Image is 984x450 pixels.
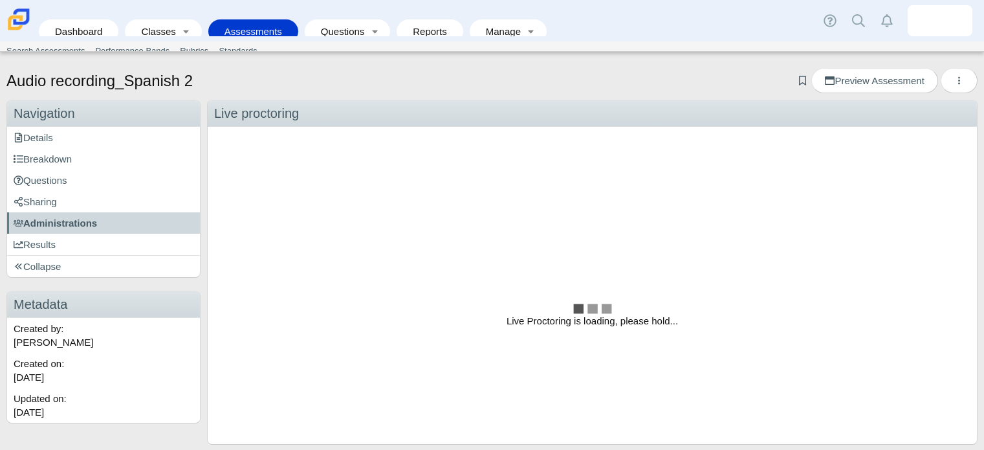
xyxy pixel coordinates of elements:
a: Add bookmark [796,75,809,86]
a: Toggle expanded [177,19,195,43]
a: Classes [131,19,177,43]
h1: Audio recording_Spanish 2 [6,70,193,92]
span: Questions [14,175,67,186]
h3: Metadata [7,291,200,318]
button: More options [941,68,978,93]
span: Breakdown [14,153,72,164]
a: martha.addo-preko.yyKIqf [908,5,972,36]
a: Breakdown [7,148,200,170]
a: Sharing [7,191,200,212]
div: Created by: [PERSON_NAME] [7,318,200,353]
a: Dashboard [45,19,112,43]
a: Assessments [215,19,292,43]
a: Results [7,234,200,255]
img: martha.addo-preko.yyKIqf [930,10,950,31]
span: Preview Assessment [825,75,924,86]
span: Administrations [14,218,97,229]
a: Administrations [7,212,200,234]
a: Alerts [873,6,901,35]
a: Rubrics [175,41,213,61]
a: Preview Assessment [811,68,937,93]
div: Updated on: [7,388,200,423]
a: Toggle expanded [522,19,540,43]
a: Manage [476,19,522,43]
span: Navigation [14,106,75,120]
span: Results [14,239,56,250]
a: Questions [7,170,200,191]
time: Sep 19, 2025 at 1:31 PM [14,407,44,418]
time: Sep 19, 2025 at 10:16 AM [14,372,44,383]
span: Collapse [14,261,61,272]
img: Carmen School of Science & Technology [5,6,32,33]
a: Collapse [7,256,200,277]
div: Created on: [7,353,200,388]
a: Search Assessments [1,41,90,61]
img: loader.gif [573,304,612,314]
div: Live proctoring [208,100,977,127]
a: Carmen School of Science & Technology [5,24,32,35]
a: Toggle expanded [366,19,384,43]
a: Questions [311,19,366,43]
span: Sharing [14,196,57,207]
a: Reports [403,19,457,43]
span: Live Proctoring is loading, please hold... [507,314,678,328]
a: Performance Bands [90,41,175,61]
a: Standards [213,41,262,61]
a: Details [7,127,200,148]
span: Details [14,132,53,143]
